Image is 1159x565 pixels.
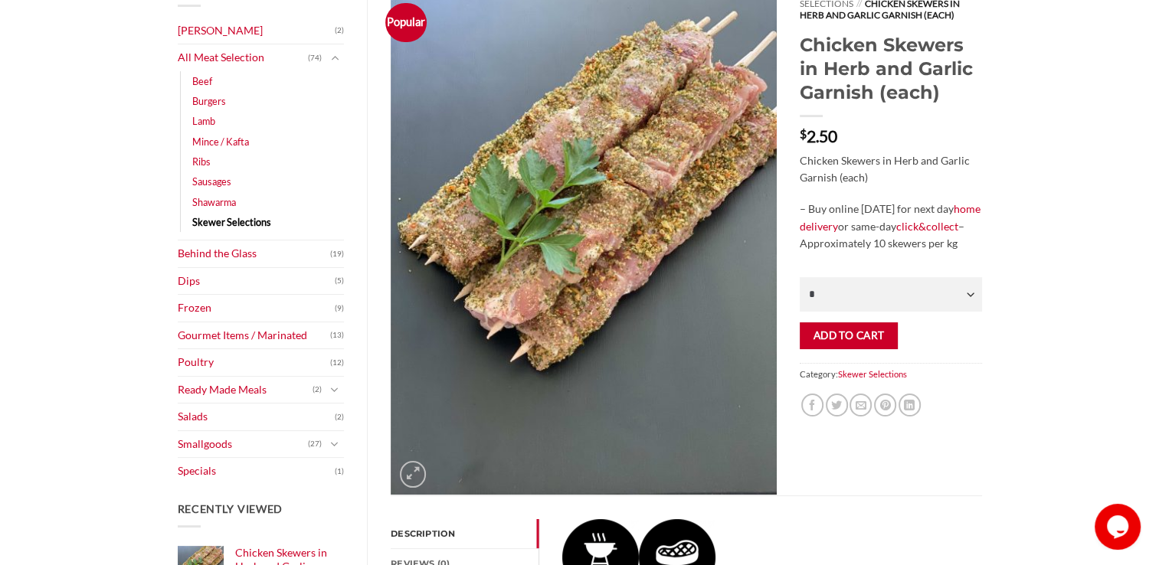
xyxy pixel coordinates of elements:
h1: Chicken Skewers in Herb and Garlic Garnish (each) [800,33,981,104]
a: Mince / Kafta [192,132,249,152]
a: Skewer Selections [838,369,907,379]
a: click&collect [896,220,958,233]
a: Dips [178,268,336,295]
a: Share on LinkedIn [899,394,921,416]
a: Lamb [192,111,215,131]
a: Zoom [400,461,426,487]
a: home delivery [800,202,981,233]
a: Share on Facebook [801,394,823,416]
a: Sausages [192,171,231,191]
p: Chicken Skewers in Herb and Garlic Garnish (each) [800,152,981,187]
a: [PERSON_NAME] [178,18,336,44]
span: $ [800,128,807,140]
span: (9) [335,297,344,320]
a: Share on Twitter [826,394,848,416]
span: (2) [313,378,322,401]
span: Recently Viewed [178,502,283,515]
a: Salads [178,403,336,430]
span: (13) [330,324,344,347]
span: (1) [335,460,344,483]
bdi: 2.50 [800,126,837,145]
iframe: chat widget [1095,504,1144,550]
a: All Meat Selection [178,44,309,71]
span: (12) [330,351,344,374]
span: (5) [335,269,344,292]
span: (19) [330,243,344,266]
a: Ribs [192,152,211,171]
a: Email to a Friend [850,394,872,416]
a: Poultry [178,349,331,376]
span: (27) [308,433,322,456]
a: Burgers [192,91,226,111]
a: Shawarma [192,192,236,212]
span: (2) [335,406,344,429]
a: Behind the Glass [178,240,331,267]
span: Category: [800,363,981,385]
button: Toggle [326,50,344,67]
button: Toggle [326,381,344,398]
a: Gourmet Items / Marinated [178,322,331,349]
a: Specials [178,458,336,485]
a: Beef [192,71,212,91]
a: Smallgoods [178,431,309,458]
button: Toggle [326,436,344,452]
a: Frozen [178,295,336,322]
a: Description [391,519,539,548]
p: – Buy online [DATE] for next day or same-day – Approximately 10 skewers per kg [800,201,981,253]
button: Add to cart [800,322,897,349]
span: (2) [335,19,344,42]
a: Ready Made Meals [178,377,313,403]
a: Pin on Pinterest [874,394,896,416]
a: Skewer Selections [192,212,271,232]
span: (74) [308,47,322,70]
